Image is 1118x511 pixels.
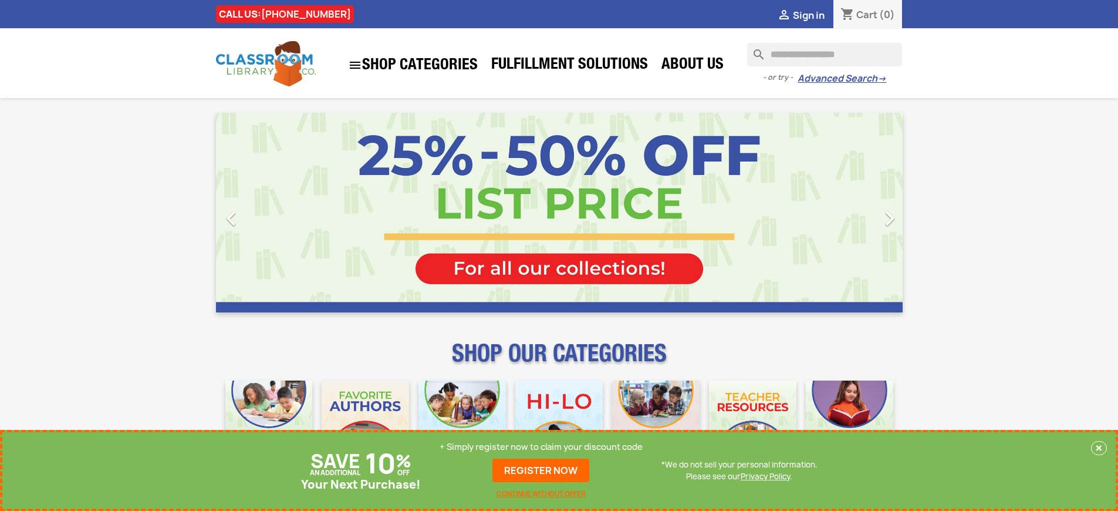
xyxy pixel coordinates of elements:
img: CLC_Fiction_Nonfiction_Mobile.jpg [612,381,700,468]
div: CALL US: [216,5,354,23]
i: shopping_cart [840,8,854,22]
img: CLC_Phonics_And_Decodables_Mobile.jpg [418,381,506,468]
a: Fulfillment Solutions [485,54,654,78]
img: Classroom Library Company [216,41,316,86]
i:  [875,204,904,233]
p: SHOP OUR CATEGORIES [216,350,903,371]
a: [PHONE_NUMBER] [261,8,351,21]
img: CLC_Favorite_Authors_Mobile.jpg [322,381,409,468]
img: CLC_Dyslexia_Mobile.jpg [806,381,893,468]
span: - or try - [763,72,798,83]
a:  Sign in [777,9,825,22]
a: About Us [656,54,729,78]
span: → [877,73,886,85]
img: CLC_Teacher_Resources_Mobile.jpg [709,381,796,468]
i:  [217,204,246,233]
img: CLC_HiLo_Mobile.jpg [515,381,603,468]
a: Advanced Search→ [798,73,886,85]
i:  [348,58,362,72]
span: Cart [856,8,877,21]
a: SHOP CATEGORIES [342,52,484,78]
span: (0) [879,8,895,21]
a: Previous [216,113,319,312]
input: Search [747,43,902,66]
span: Sign in [793,9,825,22]
i: search [747,43,761,57]
i:  [777,9,791,23]
ul: Carousel container [216,113,903,312]
a: Next [799,113,903,312]
img: CLC_Bulk_Mobile.jpg [225,381,313,468]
